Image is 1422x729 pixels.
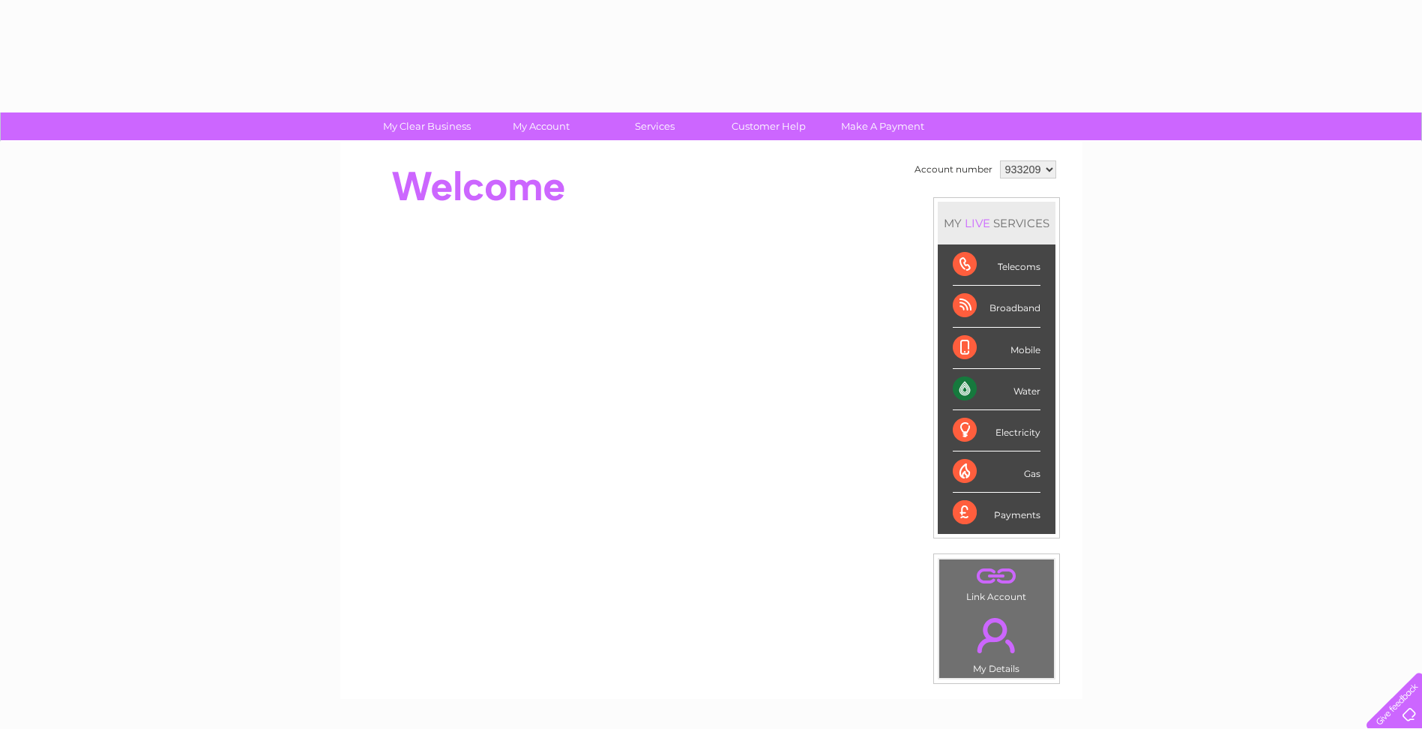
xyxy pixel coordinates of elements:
div: Broadband [953,286,1040,327]
div: Gas [953,451,1040,493]
a: Make A Payment [821,112,945,140]
a: . [943,563,1050,589]
a: Services [593,112,717,140]
a: My Clear Business [365,112,489,140]
td: Link Account [939,559,1055,606]
div: MY SERVICES [938,202,1055,244]
a: Customer Help [707,112,831,140]
div: LIVE [962,216,993,230]
div: Payments [953,493,1040,533]
a: My Account [479,112,603,140]
div: Mobile [953,328,1040,369]
td: My Details [939,605,1055,679]
td: Account number [911,157,996,182]
div: Telecoms [953,244,1040,286]
div: Water [953,369,1040,410]
div: Electricity [953,410,1040,451]
a: . [943,609,1050,661]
